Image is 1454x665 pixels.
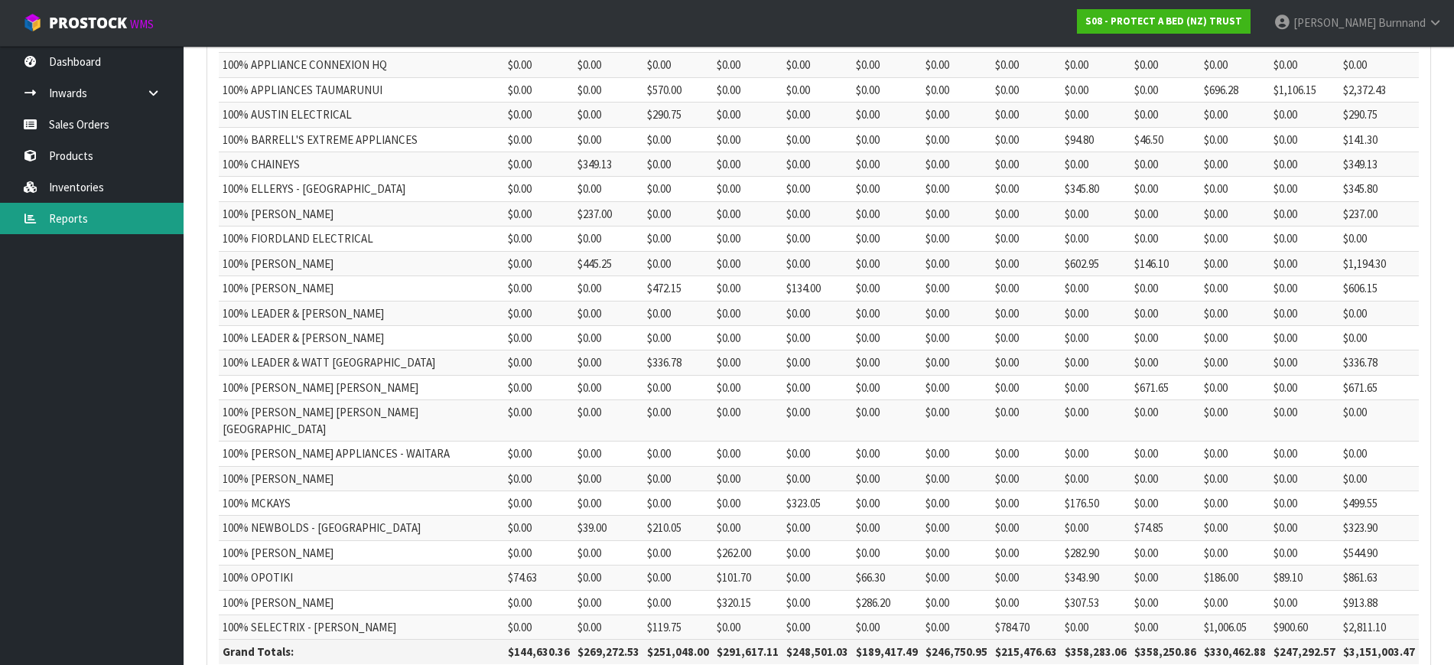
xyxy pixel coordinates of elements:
td: $0.00 [852,152,922,177]
td: $0.00 [574,227,643,251]
td: $0.00 [922,201,991,226]
td: $323.90 [1339,516,1419,540]
strong: S08 - PROTECT A BED (NZ) TRUST [1085,15,1242,28]
td: $2,372.43 [1339,77,1419,102]
td: $0.00 [922,466,991,491]
td: $345.80 [1339,177,1419,201]
td: $602.95 [1061,251,1130,275]
td: $0.00 [991,491,1061,515]
td: $0.00 [574,276,643,301]
td: $0.00 [1130,103,1200,127]
td: $0.00 [643,152,713,177]
td: $66.30 [852,566,922,590]
td: $0.00 [1200,466,1270,491]
td: $0.00 [504,325,574,350]
td: $0.00 [713,301,782,325]
td: 100% MCKAYS [219,491,456,515]
td: $0.00 [1200,276,1270,301]
td: $0.00 [504,350,574,375]
td: $0.00 [991,540,1061,565]
td: $0.00 [782,103,852,127]
td: $0.00 [713,53,782,77]
td: $0.00 [852,516,922,540]
td: $0.00 [574,177,643,201]
td: $0.00 [643,400,713,442]
td: $544.90 [1339,540,1419,565]
span: [PERSON_NAME] [1293,15,1376,30]
td: $0.00 [1270,251,1339,275]
td: $0.00 [991,400,1061,442]
span: ProStock [49,13,127,33]
td: $0.00 [1200,375,1270,399]
td: $0.00 [852,103,922,127]
td: $0.00 [1339,301,1419,325]
td: 100% [PERSON_NAME] APPLIANCES - WAITARA [219,442,456,466]
td: $0.00 [574,103,643,127]
td: $0.00 [782,201,852,226]
td: $0.00 [852,301,922,325]
td: $0.00 [713,201,782,226]
td: $39.00 [574,516,643,540]
td: $0.00 [574,491,643,515]
td: $0.00 [852,227,922,251]
td: $0.00 [922,251,991,275]
td: $336.78 [643,350,713,375]
td: $1,106.15 [1270,77,1339,102]
td: 100% APPLIANCES TAUMARUNUI [219,77,456,102]
td: $0.00 [782,127,852,152]
td: $0.00 [1270,466,1339,491]
td: $0.00 [1339,325,1419,350]
td: $0.00 [1270,516,1339,540]
td: $0.00 [504,201,574,226]
td: $0.00 [1200,400,1270,442]
td: $0.00 [643,251,713,275]
td: $0.00 [574,566,643,590]
td: $89.10 [1270,566,1339,590]
td: $0.00 [782,177,852,201]
td: $0.00 [1130,53,1200,77]
td: $0.00 [1200,325,1270,350]
td: $0.00 [1130,491,1200,515]
td: $343.90 [1061,566,1130,590]
td: $0.00 [1130,201,1200,226]
td: $0.00 [922,301,991,325]
td: $0.00 [643,201,713,226]
td: $74.63 [504,566,574,590]
td: $0.00 [991,177,1061,201]
td: $0.00 [504,227,574,251]
td: 100% LEADER & [PERSON_NAME] [219,301,456,325]
td: $0.00 [504,516,574,540]
td: $0.00 [782,400,852,442]
td: $0.00 [1061,227,1130,251]
td: $0.00 [643,227,713,251]
td: $0.00 [782,350,852,375]
td: $0.00 [643,540,713,565]
td: $0.00 [1270,177,1339,201]
td: $0.00 [574,400,643,442]
td: $0.00 [713,516,782,540]
td: $0.00 [782,375,852,399]
td: $606.15 [1339,276,1419,301]
td: 100% AUSTIN ELECTRICAL [219,103,456,127]
td: $0.00 [991,152,1061,177]
td: $0.00 [922,127,991,152]
td: $861.63 [1339,566,1419,590]
td: $0.00 [1130,227,1200,251]
td: $0.00 [713,442,782,466]
td: $0.00 [991,53,1061,77]
td: 100% [PERSON_NAME] [219,540,456,565]
td: $499.55 [1339,491,1419,515]
td: $0.00 [1130,350,1200,375]
td: $0.00 [852,127,922,152]
td: $0.00 [1061,325,1130,350]
td: $349.13 [1339,152,1419,177]
td: 100% [PERSON_NAME] [219,201,456,226]
td: $0.00 [643,491,713,515]
td: $0.00 [852,77,922,102]
td: $0.00 [1130,77,1200,102]
td: $0.00 [922,53,991,77]
td: $472.15 [643,276,713,301]
td: $0.00 [852,400,922,442]
td: $0.00 [1339,227,1419,251]
td: 100% CHAINEYS [219,152,456,177]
